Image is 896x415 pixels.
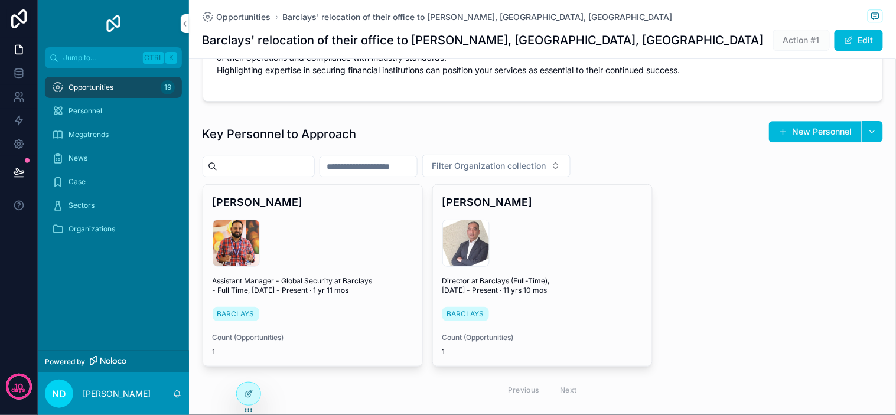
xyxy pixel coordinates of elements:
[217,11,271,23] span: Opportunities
[442,347,643,357] span: 1
[69,130,109,139] span: Megatrends
[63,53,138,63] span: Jump to...
[213,276,413,295] span: Assistant Manager - Global Security at Barclays - Full Time, [DATE] - Present · 1 yr 11 mos
[213,194,413,210] h4: [PERSON_NAME]
[12,385,26,395] p: days
[213,333,413,342] span: Count (Opportunities)
[835,30,883,51] button: Edit
[203,184,423,367] a: [PERSON_NAME]Assistant Manager - Global Security at Barclays - Full Time, [DATE] - Present · 1 yr...
[217,309,255,319] span: BARCLAYS
[143,52,164,64] span: Ctrl
[69,106,102,116] span: Personnel
[45,171,182,192] a: Case
[203,11,271,23] a: Opportunities
[104,14,123,33] img: App logo
[442,194,643,210] h4: [PERSON_NAME]
[38,351,189,372] a: Powered by
[69,224,115,234] span: Organizations
[69,201,95,210] span: Sectors
[45,124,182,145] a: Megatrends
[203,126,357,142] h1: Key Personnel to Approach
[442,333,643,342] span: Count (Opportunities)
[283,11,673,23] a: Barclays' relocation of their office to [PERSON_NAME], [GEOGRAPHIC_DATA], [GEOGRAPHIC_DATA]​
[45,357,85,367] span: Powered by
[83,388,151,400] p: [PERSON_NAME]
[69,177,86,187] span: Case
[45,100,182,122] a: Personnel
[38,68,189,255] div: scrollable content
[442,276,643,295] span: Director at Barclays (Full-Time), [DATE] - Present · 11 yrs 10 mos
[213,307,259,321] a: BARCLAYS
[69,153,87,163] span: News
[45,195,182,216] a: Sectors
[769,121,862,142] button: New Personnel
[52,387,66,401] span: ND
[213,347,413,357] span: 1
[69,83,113,92] span: Opportunities
[422,155,571,177] button: Select Button
[45,47,182,68] button: Jump to...CtrlK
[167,53,176,63] span: K
[45,148,182,169] a: News
[45,77,182,98] a: Opportunities19
[203,32,764,48] h1: Barclays' relocation of their office to [PERSON_NAME], [GEOGRAPHIC_DATA], [GEOGRAPHIC_DATA]​
[432,184,653,367] a: [PERSON_NAME]Director at Barclays (Full-Time), [DATE] - Present · 11 yrs 10 mosBARCLAYSCount (Opp...
[14,381,23,393] p: 10
[432,160,546,172] span: Filter Organization collection
[161,80,175,94] div: 19
[442,307,489,321] a: BARCLAYS
[447,309,484,319] span: BARCLAYS
[45,218,182,240] a: Organizations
